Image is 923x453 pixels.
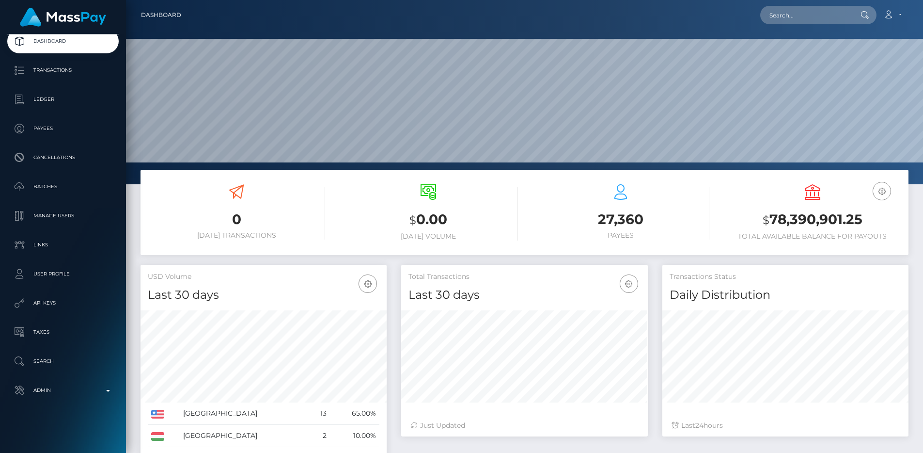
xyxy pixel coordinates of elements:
h6: [DATE] Transactions [148,231,325,240]
a: Links [7,233,119,257]
p: Transactions [11,63,115,78]
a: Batches [7,175,119,199]
a: Search [7,349,119,373]
a: Dashboard [141,5,181,25]
img: HU.png [151,432,164,441]
a: Cancellations [7,146,119,170]
td: [GEOGRAPHIC_DATA] [180,403,309,425]
p: Taxes [11,325,115,340]
small: $ [409,213,416,227]
td: 10.00% [330,425,379,447]
h3: 78,390,901.25 [724,210,901,230]
h5: Transactions Status [670,272,901,282]
td: [GEOGRAPHIC_DATA] [180,425,309,447]
td: 2 [309,425,330,447]
a: Payees [7,116,119,141]
td: 65.00% [330,403,379,425]
span: 24 [695,421,704,430]
p: Ledger [11,92,115,107]
p: Manage Users [11,209,115,223]
a: Taxes [7,320,119,344]
a: Manage Users [7,204,119,228]
a: Ledger [7,87,119,112]
h4: Last 30 days [408,287,640,304]
a: API Keys [7,291,119,315]
td: 13 [309,403,330,425]
div: Last hours [672,421,899,431]
img: US.png [151,410,164,419]
a: Transactions [7,58,119,82]
img: MassPay Logo [20,8,106,27]
h6: [DATE] Volume [340,232,517,241]
p: Admin [11,383,115,398]
h5: Total Transactions [408,272,640,282]
a: Dashboard [7,29,119,53]
h3: 0.00 [340,210,517,230]
a: Admin [7,378,119,403]
h6: Payees [532,231,709,240]
p: API Keys [11,296,115,310]
h6: Total Available Balance for Payouts [724,232,901,241]
p: Batches [11,179,115,194]
h4: Last 30 days [148,287,379,304]
h3: 27,360 [532,210,709,229]
small: $ [763,213,769,227]
p: Links [11,238,115,252]
input: Search... [760,6,851,24]
p: User Profile [11,267,115,281]
p: Dashboard [11,34,115,49]
p: Search [11,354,115,369]
p: Cancellations [11,150,115,165]
p: Payees [11,121,115,136]
h5: USD Volume [148,272,379,282]
h3: 0 [148,210,325,229]
a: User Profile [7,262,119,286]
h4: Daily Distribution [670,287,901,304]
div: Just Updated [411,421,638,431]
